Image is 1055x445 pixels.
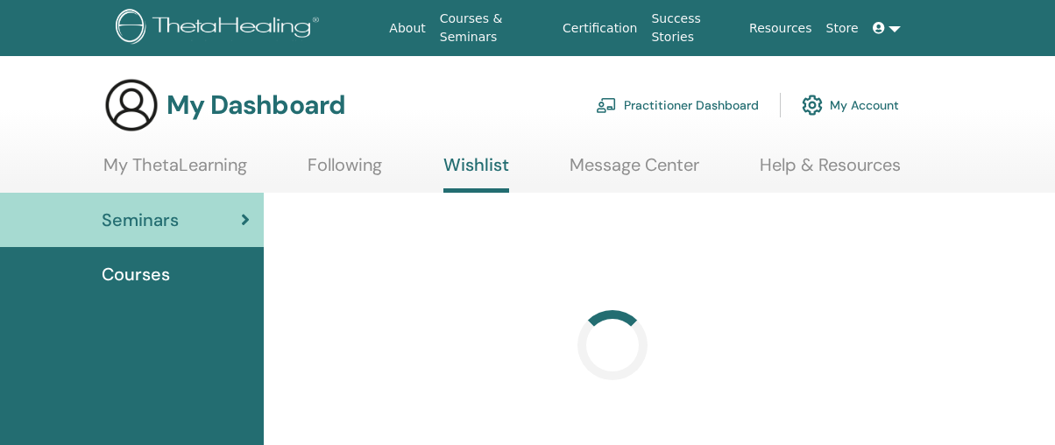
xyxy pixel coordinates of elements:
a: Wishlist [443,154,509,193]
a: Store [819,12,866,45]
a: Certification [556,12,644,45]
img: cog.svg [802,90,823,120]
a: Resources [742,12,819,45]
span: Courses [102,261,170,287]
img: logo.png [116,9,325,48]
a: Following [308,154,382,188]
img: chalkboard-teacher.svg [596,97,617,113]
a: My ThetaLearning [103,154,247,188]
h3: My Dashboard [166,89,345,121]
a: Success Stories [644,3,742,53]
span: Seminars [102,207,179,233]
a: Practitioner Dashboard [596,86,759,124]
a: My Account [802,86,899,124]
a: Courses & Seminars [433,3,556,53]
a: Message Center [570,154,699,188]
img: generic-user-icon.jpg [103,77,159,133]
a: Help & Resources [760,154,901,188]
a: About [382,12,432,45]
